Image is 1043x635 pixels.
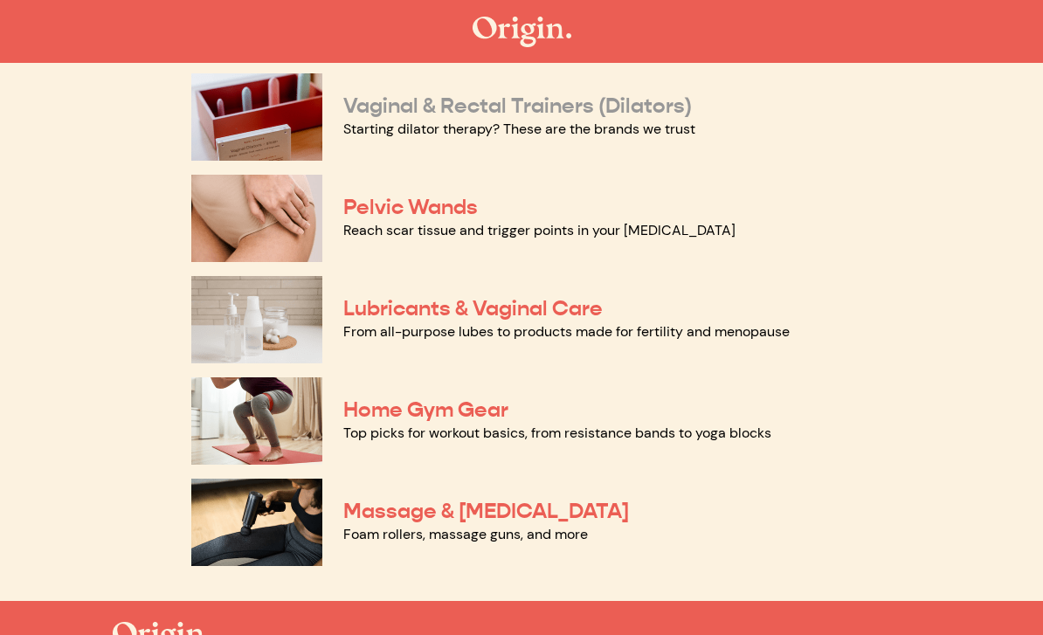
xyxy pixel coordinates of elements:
a: Massage & [MEDICAL_DATA] [343,498,629,524]
a: Foam rollers, massage guns, and more [343,525,588,543]
img: Vaginal & Rectal Trainers (Dilators) [191,73,322,161]
a: Home Gym Gear [343,397,508,423]
a: Pelvic Wands [343,194,478,220]
img: Lubricants & Vaginal Care [191,276,322,363]
a: Vaginal & Rectal Trainers (Dilators) [343,93,692,119]
a: Top picks for workout basics, from resistance bands to yoga blocks [343,424,771,442]
a: Reach scar tissue and trigger points in your [MEDICAL_DATA] [343,221,736,239]
a: Starting dilator therapy? These are the brands we trust [343,120,695,138]
img: Massage & Myofascial Release [191,479,322,566]
img: Pelvic Wands [191,175,322,262]
a: Lubricants & Vaginal Care [343,295,603,321]
img: The Origin Shop [473,17,571,47]
a: From all-purpose lubes to products made for fertility and menopause [343,322,790,341]
img: Home Gym Gear [191,377,322,465]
